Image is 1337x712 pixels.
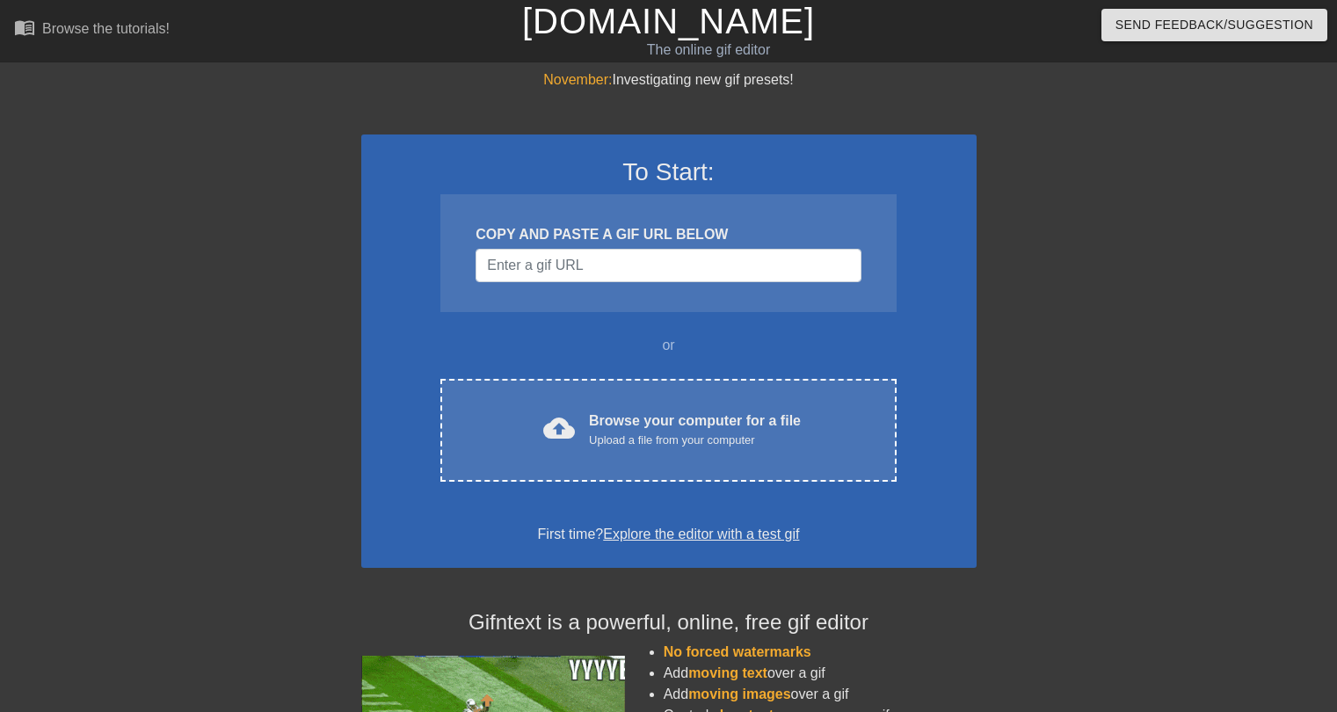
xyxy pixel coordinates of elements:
li: Add over a gif [664,663,977,684]
span: Send Feedback/Suggestion [1115,14,1313,36]
div: First time? [384,524,954,545]
span: No forced watermarks [664,644,811,659]
span: moving text [688,665,767,680]
li: Add over a gif [664,684,977,705]
h4: Gifntext is a powerful, online, free gif editor [361,610,977,636]
h3: To Start: [384,157,954,187]
a: Browse the tutorials! [14,17,170,44]
span: menu_book [14,17,35,38]
div: COPY AND PASTE A GIF URL BELOW [476,224,861,245]
a: Explore the editor with a test gif [603,527,799,541]
div: Browse the tutorials! [42,21,170,36]
a: [DOMAIN_NAME] [522,2,815,40]
span: cloud_upload [543,412,575,444]
div: Upload a file from your computer [589,432,801,449]
div: The online gif editor [454,40,963,61]
span: November: [543,72,612,87]
div: Investigating new gif presets! [361,69,977,91]
div: or [407,335,931,356]
input: Username [476,249,861,282]
span: moving images [688,687,790,701]
div: Browse your computer for a file [589,410,801,449]
button: Send Feedback/Suggestion [1101,9,1327,41]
